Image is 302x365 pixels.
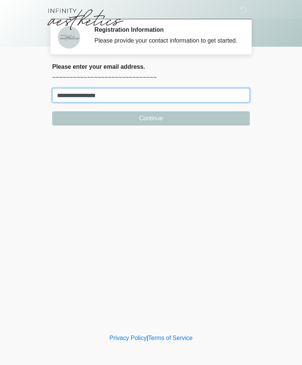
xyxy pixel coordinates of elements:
button: Continue [52,111,250,126]
a: Terms of Service [148,335,192,341]
div: Please provide your contact information to get started. [94,36,239,45]
img: Agent Avatar [58,26,80,49]
a: | [147,335,148,341]
p: ~~~~~~~~~~~~~~~~~~~~~~~~~~~~~~ [52,73,250,82]
h2: Please enter your email address. [52,63,250,70]
img: Infinity Aesthetics Logo [45,6,125,32]
a: Privacy Policy [110,335,147,341]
